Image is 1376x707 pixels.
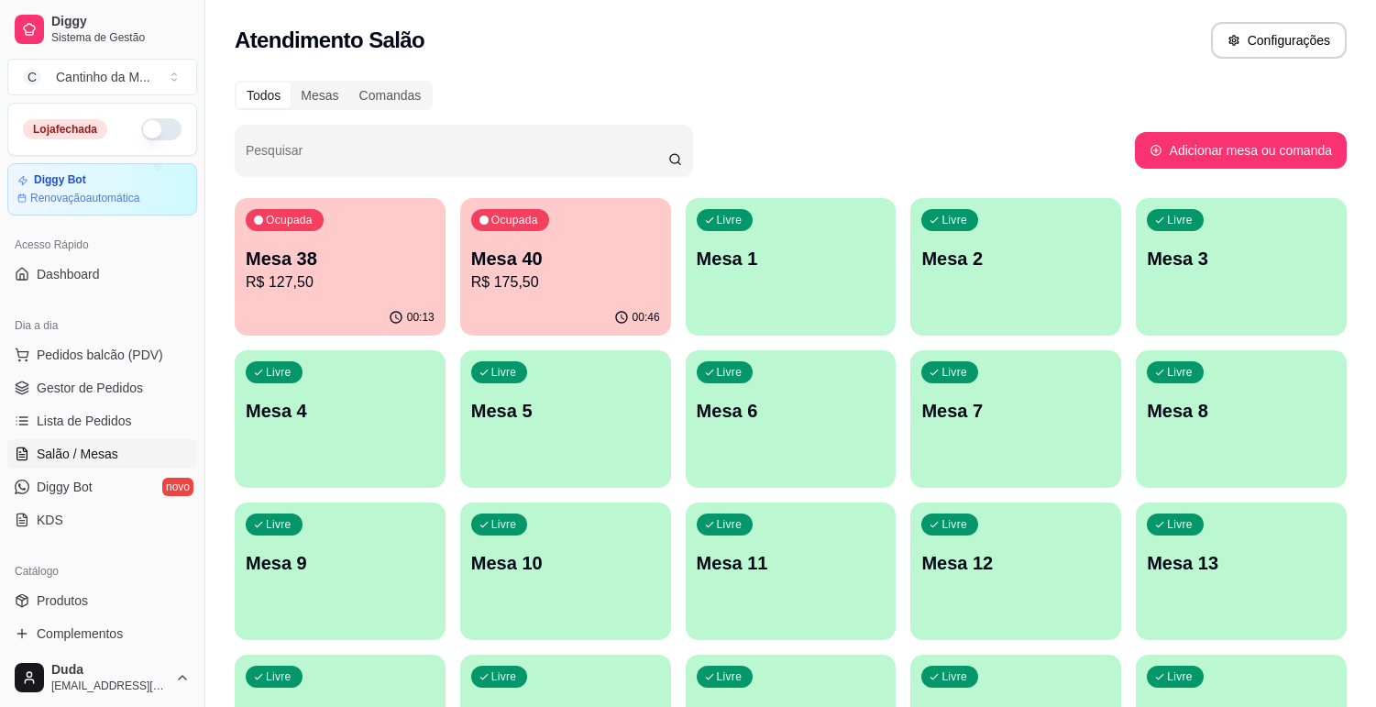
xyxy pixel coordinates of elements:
p: Livre [1167,669,1193,684]
p: Livre [491,517,517,532]
div: Mesas [291,83,348,108]
article: Diggy Bot [34,173,86,187]
span: Diggy [51,14,190,30]
p: Livre [717,365,743,380]
p: Mesa 38 [246,246,435,271]
span: Diggy Bot [37,478,93,496]
span: Complementos [37,624,123,643]
p: Ocupada [491,213,538,227]
p: 00:46 [633,310,660,325]
p: Mesa 4 [246,398,435,424]
p: Mesa 13 [1147,550,1336,576]
span: Salão / Mesas [37,445,118,463]
div: Dia a dia [7,311,197,340]
p: Livre [941,365,967,380]
div: Loja fechada [23,119,107,139]
button: LivreMesa 3 [1136,198,1347,336]
a: KDS [7,505,197,535]
a: DiggySistema de Gestão [7,7,197,51]
p: Mesa 7 [921,398,1110,424]
article: Renovação automática [30,191,139,205]
span: Produtos [37,591,88,610]
p: Livre [941,669,967,684]
span: Lista de Pedidos [37,412,132,430]
button: LivreMesa 11 [686,503,897,640]
button: LivreMesa 10 [460,503,671,640]
button: LivreMesa 8 [1136,350,1347,488]
p: Mesa 12 [921,550,1110,576]
p: Livre [941,213,967,227]
p: Mesa 2 [921,246,1110,271]
h2: Atendimento Salão [235,26,424,55]
button: LivreMesa 1 [686,198,897,336]
div: Cantinho da M ... [56,68,150,86]
button: OcupadaMesa 38R$ 127,5000:13 [235,198,446,336]
div: Todos [237,83,291,108]
a: Produtos [7,586,197,615]
span: C [23,68,41,86]
p: Livre [266,517,292,532]
button: LivreMesa 13 [1136,503,1347,640]
span: Pedidos balcão (PDV) [37,346,163,364]
span: Gestor de Pedidos [37,379,143,397]
button: OcupadaMesa 40R$ 175,5000:46 [460,198,671,336]
p: Ocupada [266,213,313,227]
p: Livre [717,517,743,532]
a: Lista de Pedidos [7,406,197,436]
button: LivreMesa 12 [910,503,1121,640]
p: Livre [1167,517,1193,532]
p: Mesa 8 [1147,398,1336,424]
span: KDS [37,511,63,529]
a: Diggy Botnovo [7,472,197,502]
p: Livre [266,669,292,684]
p: R$ 175,50 [471,271,660,293]
p: Livre [491,365,517,380]
button: LivreMesa 5 [460,350,671,488]
button: LivreMesa 4 [235,350,446,488]
p: Livre [1167,365,1193,380]
button: Select a team [7,59,197,95]
button: LivreMesa 6 [686,350,897,488]
span: Sistema de Gestão [51,30,190,45]
span: Dashboard [37,265,100,283]
div: Catálogo [7,557,197,586]
p: Livre [717,213,743,227]
div: Comandas [349,83,432,108]
p: Mesa 1 [697,246,886,271]
span: Duda [51,662,168,679]
div: Acesso Rápido [7,230,197,260]
a: Dashboard [7,260,197,289]
a: Complementos [7,619,197,648]
p: Mesa 10 [471,550,660,576]
p: Livre [941,517,967,532]
p: Mesa 5 [471,398,660,424]
p: Mesa 9 [246,550,435,576]
button: LivreMesa 9 [235,503,446,640]
p: Livre [1167,213,1193,227]
span: [EMAIL_ADDRESS][DOMAIN_NAME] [51,679,168,693]
a: Diggy BotRenovaçãoautomática [7,163,197,215]
p: Livre [717,669,743,684]
p: Livre [491,669,517,684]
p: 00:13 [407,310,435,325]
button: Duda[EMAIL_ADDRESS][DOMAIN_NAME] [7,656,197,700]
button: Adicionar mesa ou comanda [1135,132,1347,169]
p: Livre [266,365,292,380]
button: Configurações [1211,22,1347,59]
a: Gestor de Pedidos [7,373,197,403]
p: Mesa 3 [1147,246,1336,271]
p: Mesa 6 [697,398,886,424]
p: Mesa 11 [697,550,886,576]
button: LivreMesa 2 [910,198,1121,336]
p: R$ 127,50 [246,271,435,293]
input: Pesquisar [246,149,668,167]
a: Salão / Mesas [7,439,197,469]
button: Alterar Status [141,118,182,140]
button: Pedidos balcão (PDV) [7,340,197,370]
button: LivreMesa 7 [910,350,1121,488]
p: Mesa 40 [471,246,660,271]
